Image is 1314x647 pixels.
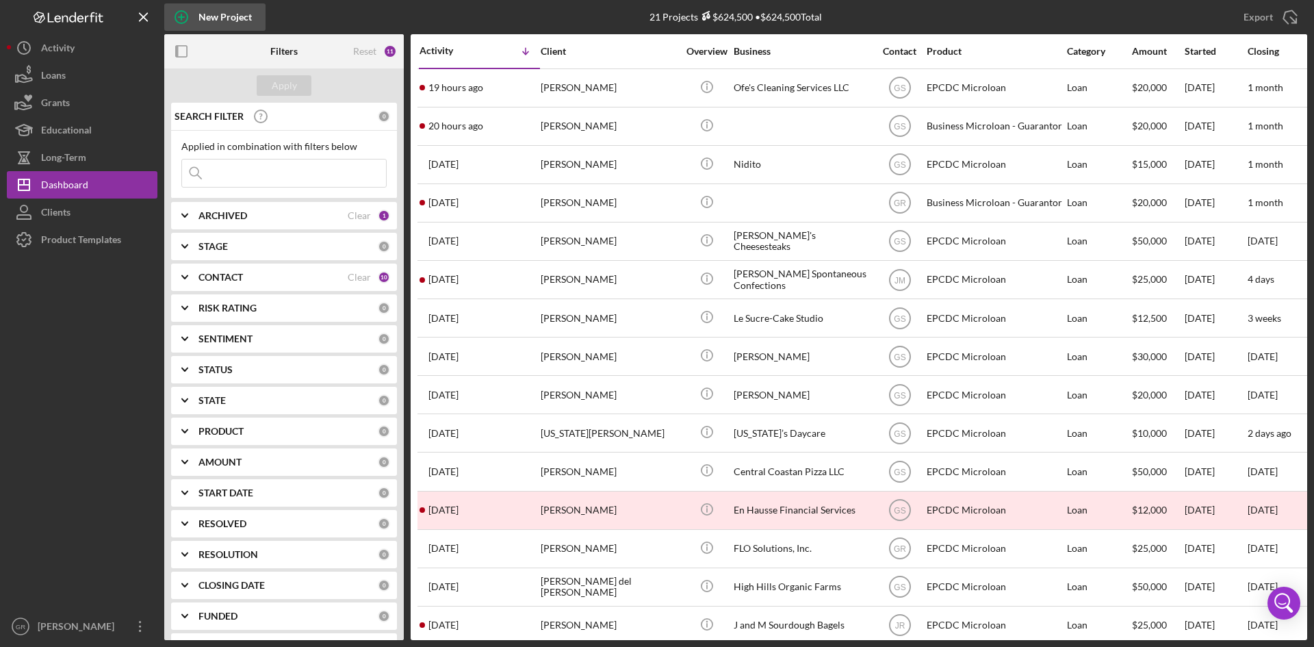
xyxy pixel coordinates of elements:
[1132,542,1167,554] span: $25,000
[272,75,297,96] div: Apply
[198,487,253,498] b: START DATE
[198,241,228,252] b: STAGE
[1067,46,1131,57] div: Category
[1248,466,1278,477] time: [DATE]
[894,390,905,400] text: GS
[894,84,905,93] text: GS
[428,390,459,401] time: 2025-08-28 20:25
[1248,581,1278,592] time: [DATE]
[698,11,753,23] div: $624,500
[198,611,237,622] b: FUNDED
[1132,196,1167,208] span: $20,000
[541,147,678,183] div: [PERSON_NAME]
[1244,3,1273,31] div: Export
[1067,531,1131,567] div: Loan
[734,492,871,529] div: En Hausse Financial Services
[41,144,86,175] div: Long-Term
[1248,542,1278,554] time: [DATE]
[894,352,905,361] text: GS
[649,11,822,23] div: 21 Projects • $624,500 Total
[41,199,70,229] div: Clients
[927,453,1064,490] div: EPCDC Microloan
[428,82,483,93] time: 2025-10-07 02:36
[927,300,1064,336] div: EPCDC Microloan
[541,415,678,451] div: [US_STATE][PERSON_NAME]
[378,364,390,376] div: 0
[428,274,459,285] time: 2025-09-26 03:26
[1067,338,1131,375] div: Loan
[1185,108,1246,144] div: [DATE]
[1248,312,1281,324] time: 3 weeks
[1185,300,1246,336] div: [DATE]
[41,171,88,202] div: Dashboard
[734,70,871,106] div: Ofe's Cleaning Services LLC
[378,210,390,222] div: 1
[1185,453,1246,490] div: [DATE]
[378,518,390,530] div: 0
[734,223,871,259] div: [PERSON_NAME]'s Cheesesteaks
[1248,81,1283,93] time: 1 month
[541,453,678,490] div: [PERSON_NAME]
[383,45,397,58] div: 11
[927,569,1064,605] div: EPCDC Microloan
[1067,569,1131,605] div: Loan
[7,144,157,171] button: Long-Term
[894,314,905,323] text: GS
[541,607,678,644] div: [PERSON_NAME]
[1132,427,1167,439] span: $10,000
[1185,46,1246,57] div: Started
[927,223,1064,259] div: EPCDC Microloan
[7,116,157,144] button: Educational
[7,226,157,253] button: Product Templates
[1185,415,1246,451] div: [DATE]
[927,338,1064,375] div: EPCDC Microloan
[541,531,678,567] div: [PERSON_NAME]
[428,581,459,592] time: 2025-06-16 18:03
[894,621,905,631] text: JR
[1185,338,1246,375] div: [DATE]
[198,549,258,560] b: RESOLUTION
[734,46,871,57] div: Business
[541,569,678,605] div: [PERSON_NAME] del [PERSON_NAME]
[927,185,1064,221] div: Business Microloan - Guarantor
[894,237,905,246] text: GS
[894,122,905,131] text: GS
[198,426,244,437] b: PRODUCT
[378,610,390,622] div: 0
[420,45,480,56] div: Activity
[1248,351,1278,362] time: [DATE]
[270,46,298,57] b: Filters
[927,262,1064,298] div: EPCDC Microloan
[894,275,905,285] text: JM
[7,89,157,116] button: Grants
[1248,235,1278,246] time: [DATE]
[1185,262,1246,298] div: [DATE]
[198,395,226,406] b: STATE
[927,377,1064,413] div: EPCDC Microloan
[7,613,157,640] button: GR[PERSON_NAME]
[927,108,1064,144] div: Business Microloan - Guarantor
[1132,158,1167,170] span: $15,000
[1185,607,1246,644] div: [DATE]
[1067,223,1131,259] div: Loan
[1185,185,1246,221] div: [DATE]
[41,116,92,147] div: Educational
[198,518,246,529] b: RESOLVED
[378,333,390,345] div: 0
[1067,185,1131,221] div: Loan
[927,492,1064,529] div: EPCDC Microloan
[428,543,459,554] time: 2025-07-09 18:09
[734,453,871,490] div: Central Coastan Pizza LLC
[1248,427,1291,439] time: 2 days ago
[7,34,157,62] button: Activity
[894,583,905,592] text: GS
[1132,81,1167,93] span: $20,000
[41,226,121,257] div: Product Templates
[1248,389,1278,401] time: [DATE]
[198,580,265,591] b: CLOSING DATE
[1132,492,1183,529] div: $12,000
[1067,492,1131,529] div: Loan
